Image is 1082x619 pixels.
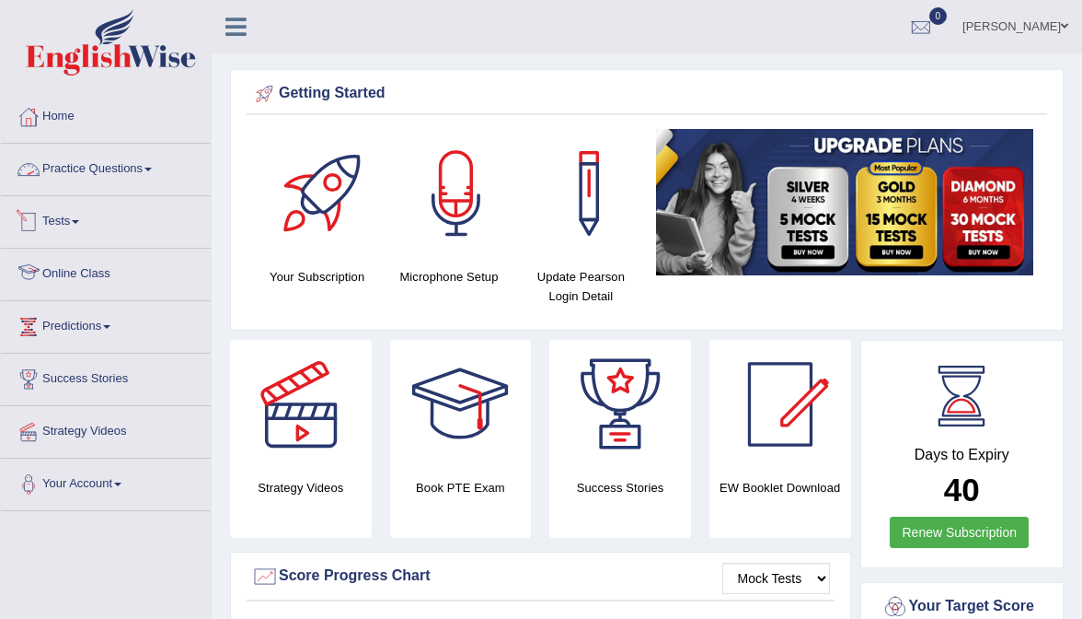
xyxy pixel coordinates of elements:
[1,301,211,347] a: Predictions
[1,196,211,242] a: Tests
[1,91,211,137] a: Home
[251,563,830,590] div: Score Progress Chart
[1,406,211,452] a: Strategy Videos
[709,478,851,497] h4: EW Booklet Download
[392,267,505,286] h4: Microphone Setup
[656,129,1033,275] img: small5.jpg
[230,478,372,497] h4: Strategy Videos
[1,144,211,190] a: Practice Questions
[881,447,1043,463] h4: Days to Expiry
[390,478,532,497] h4: Book PTE Exam
[260,267,374,286] h4: Your Subscription
[1,459,211,505] a: Your Account
[251,80,1042,108] div: Getting Started
[1,354,211,400] a: Success Stories
[890,517,1029,548] a: Renew Subscription
[549,478,691,497] h4: Success Stories
[944,472,980,508] b: 40
[929,7,948,25] span: 0
[524,267,638,306] h4: Update Pearson Login Detail
[1,249,211,295] a: Online Class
